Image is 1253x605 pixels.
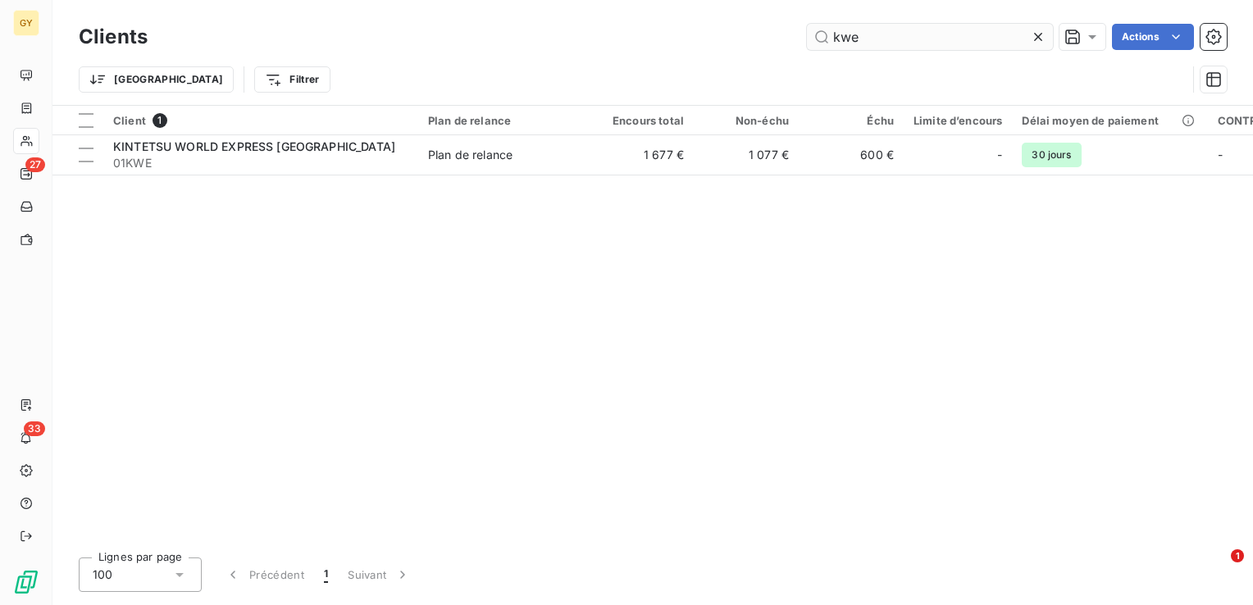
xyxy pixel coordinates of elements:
div: Limite d’encours [914,114,1002,127]
div: Encours total [599,114,684,127]
td: 1 677 € [589,135,694,175]
td: 1 077 € [694,135,799,175]
span: 01KWE [113,155,408,171]
span: 30 jours [1022,143,1081,167]
span: 1 [324,566,328,583]
div: Plan de relance [428,147,513,163]
span: - [1218,148,1223,161]
iframe: Intercom live chat [1197,549,1237,589]
button: Précédent [215,557,314,592]
button: Suivant [338,557,421,592]
div: Non-échu [704,114,789,127]
span: KINTETSU WORLD EXPRESS [GEOGRAPHIC_DATA] [113,139,395,153]
button: [GEOGRAPHIC_DATA] [79,66,234,93]
input: Rechercher [807,24,1053,50]
span: 1 [153,113,167,128]
div: Délai moyen de paiement [1022,114,1197,127]
h3: Clients [79,22,148,52]
span: 33 [24,421,45,436]
span: - [997,147,1002,163]
span: 1 [1231,549,1244,562]
span: 100 [93,566,112,583]
button: 1 [314,557,338,592]
img: Logo LeanPay [13,569,39,595]
button: Actions [1112,24,1194,50]
div: Échu [809,114,894,127]
span: Client [113,114,146,127]
span: 27 [25,157,45,172]
button: Filtrer [254,66,330,93]
div: Plan de relance [428,114,579,127]
td: 600 € [799,135,904,175]
div: GY [13,10,39,36]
